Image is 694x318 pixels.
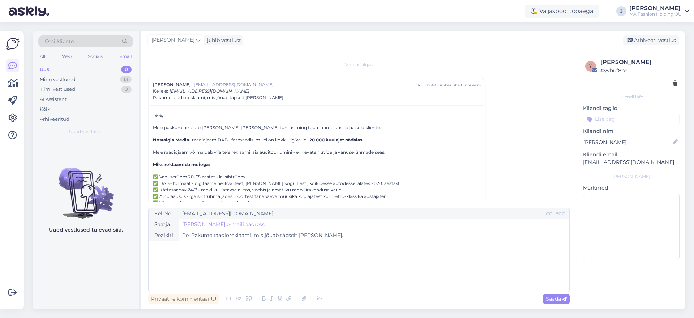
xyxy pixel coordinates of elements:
[153,124,481,131] p: Meie pakkumine aitab [PERSON_NAME] [PERSON_NAME] tuntust ning tuua juurde uusi lojaalseid kliente.
[40,116,69,123] div: Arhiveeritud
[6,37,20,51] img: Askly Logo
[148,294,219,304] div: Privaatne kommentaar
[33,154,139,220] img: No chats
[153,174,481,213] p: ✅ Vanuserühm 20-65 aastat - lai sihtrühm ✅ DAB+ formaat - digitaalne helikvaliteet, [PERSON_NAME]...
[583,158,680,166] p: [EMAIL_ADDRESS][DOMAIN_NAME]
[153,162,210,167] strong: Miks reklaamida meiega:
[629,5,682,11] div: [PERSON_NAME]
[546,296,567,302] span: Saada
[86,52,104,61] div: Socials
[182,221,265,228] a: [PERSON_NAME] e-maili aadress
[69,128,103,135] span: Uued vestlused
[120,76,132,83] div: 13
[583,184,680,192] p: Märkmed
[583,127,680,135] p: Kliendi nimi
[589,63,592,69] span: y
[149,208,179,219] div: Kellele
[616,6,626,16] div: J
[153,112,481,119] p: Tere,
[194,81,414,88] span: [EMAIL_ADDRESS][DOMAIN_NAME]
[153,137,189,143] strong: Nostalgia Media
[149,230,179,241] div: Pealkiri
[583,173,680,180] div: [PERSON_NAME]
[629,5,690,17] a: [PERSON_NAME]MA Fashion Holding OÜ
[204,37,241,44] div: juhib vestlust
[121,66,132,73] div: 0
[179,208,544,219] input: Recepient...
[45,38,74,45] span: Otsi kliente
[309,137,362,143] strong: 20 000 kuulajat nädalas
[121,86,132,93] div: 0
[525,5,599,18] div: Väljaspool tööaega
[583,105,680,112] p: Kliendi tag'id
[583,138,671,146] input: Lisa nimi
[179,230,569,241] input: Write subject here...
[153,88,168,94] span: Kellele :
[148,62,570,68] div: Vestlus algas
[153,149,481,156] p: Meie raadiojaam võimaldab viia teie reklaami laia auditooriumini - erinevate huvide ja vanuserühm...
[544,211,554,217] div: CC
[600,58,677,67] div: [PERSON_NAME]
[153,137,481,143] p: - raadiojaam DAB+ formaadis, millel on kokku ligikaudu .
[629,11,682,17] div: MA Fashion Holding OÜ
[170,88,249,94] span: [EMAIL_ADDRESS][DOMAIN_NAME]
[153,94,284,101] span: Pakume raadioreklaami, mis jõuab täpselt [PERSON_NAME].
[583,114,680,124] input: Lisa tag
[38,52,47,61] div: All
[600,67,677,75] div: # yvhuf8pe
[151,36,194,44] span: [PERSON_NAME]
[414,82,436,88] div: [DATE] 12:49
[40,76,76,83] div: Minu vestlused
[40,86,75,93] div: Tiimi vestlused
[40,66,49,73] div: Uus
[583,94,680,100] div: Kliendi info
[437,82,481,88] div: ( umbes ühe tunni eest )
[49,226,123,234] p: Uued vestlused tulevad siia.
[623,35,679,45] div: Arhiveeri vestlus
[40,106,50,113] div: Kõik
[149,219,179,230] div: Saatja
[153,81,191,88] span: [PERSON_NAME]
[554,211,566,217] div: BCC
[118,52,133,61] div: Email
[40,96,67,103] div: AI Assistent
[583,151,680,158] p: Kliendi email
[60,52,73,61] div: Web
